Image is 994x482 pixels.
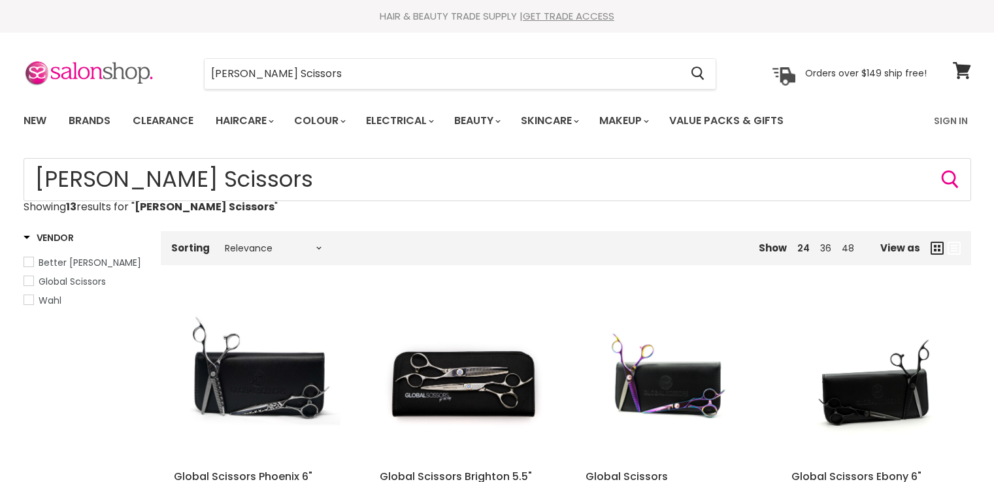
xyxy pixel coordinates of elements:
a: Beauty [444,107,508,135]
a: Global Scissors [24,274,144,289]
a: Colour [284,107,354,135]
a: Wahl [24,293,144,308]
strong: [PERSON_NAME] Scissors [135,199,274,214]
span: Global Scissors [39,275,106,288]
button: Search [940,169,961,190]
div: HAIR & BEAUTY TRADE SUPPLY | [7,10,987,23]
p: Showing results for " " [24,201,971,213]
span: View as [880,242,920,253]
form: Product [204,58,716,89]
span: Wahl [39,294,61,307]
label: Sorting [171,242,210,253]
a: Makeup [589,107,657,135]
a: Electrical [356,107,442,135]
h3: Vendor [24,231,74,244]
a: Skincare [511,107,587,135]
a: Global Scissors Brighton 5.5 [380,297,546,463]
a: Global Scissors Ebony 6 [791,297,958,463]
input: Search [205,59,681,89]
a: Global Scissors Noah 6 [586,297,752,463]
nav: Main [7,102,987,140]
form: Product [24,158,971,201]
a: Global Scissors Phoenix 6 [174,297,340,463]
a: GET TRADE ACCESS [523,9,614,23]
a: 36 [820,242,831,255]
button: Search [681,59,716,89]
input: Search [24,158,971,201]
a: Brands [59,107,120,135]
a: 24 [797,242,810,255]
a: Sign In [926,107,976,135]
p: Orders over $149 ship free! [805,67,927,79]
span: Better [PERSON_NAME] [39,256,141,269]
a: Clearance [123,107,203,135]
ul: Main menu [14,102,860,140]
a: Better Barber [24,255,144,270]
a: New [14,107,56,135]
a: 48 [842,242,854,255]
strong: 13 [66,199,76,214]
a: Haircare [206,107,282,135]
a: Value Packs & Gifts [659,107,793,135]
span: Show [759,241,787,255]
